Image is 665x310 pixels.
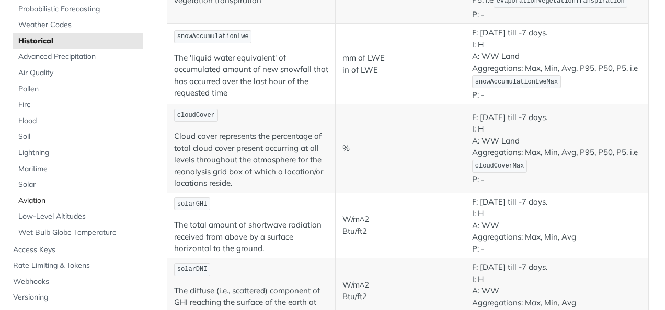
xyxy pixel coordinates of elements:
p: The 'liquid water equivalent' of accumulated amount of new snowfall that has occurred over the la... [174,52,328,99]
p: Cloud cover represents the percentage of total cloud cover present occurring at all levels throug... [174,130,328,189]
span: Aviation [18,196,140,206]
p: F: [DATE] till -7 days. I: H A: WW Aggregations: Max, Min, Avg P: - [472,196,641,255]
span: cloudCover [177,112,215,119]
span: snowAccumulationLwe [177,33,249,40]
span: Advanced Precipitation [18,52,140,62]
a: Low-Level Altitudes [13,209,143,224]
span: snowAccumulationLweMax [475,78,558,86]
a: Webhooks [8,274,143,290]
span: solarDNI [177,266,208,273]
span: Weather Codes [18,20,140,30]
span: Lightning [18,148,140,158]
span: Air Quality [18,68,140,78]
a: Solar [13,177,143,193]
p: F: [DATE] till -7 days. I: H A: WW Land Aggregations: Max, Min, Avg, P95, P50, P5. i.e P: - [472,27,641,101]
a: Air Quality [13,65,143,81]
span: cloudCoverMax [475,162,524,170]
a: Weather Codes [13,17,143,33]
a: Advanced Precipitation [13,49,143,65]
span: Maritime [18,164,140,174]
span: Historical [18,36,140,46]
p: W/m^2 Btu/ft2 [342,213,458,237]
span: Pollen [18,84,140,94]
span: Wet Bulb Globe Temperature [18,228,140,238]
span: Access Keys [13,245,140,255]
p: The total amount of shortwave radiation received from above by a surface horizontal to the ground. [174,219,328,255]
p: F: [DATE] till -7 days. I: H A: WW Land Aggregations: Max, Min, Avg, P95, P50, P5. i.e P: - [472,112,641,185]
span: Versioning [13,292,140,303]
a: Maritime [13,161,143,177]
a: Fire [13,97,143,113]
span: Fire [18,100,140,110]
a: Historical [13,33,143,49]
a: Flood [13,113,143,129]
a: Aviation [13,193,143,209]
span: Low-Level Altitudes [18,211,140,222]
span: Webhooks [13,277,140,287]
a: Versioning [8,290,143,305]
span: Probabilistic Forecasting [18,4,140,15]
a: Wet Bulb Globe Temperature [13,225,143,241]
a: Rate Limiting & Tokens [8,258,143,273]
span: solarGHI [177,200,208,208]
a: Soil [13,129,143,145]
span: Rate Limiting & Tokens [13,260,140,271]
span: Soil [18,132,140,142]
p: % [342,142,458,154]
p: mm of LWE in of LWE [342,52,458,76]
a: Pollen [13,81,143,97]
span: Solar [18,180,140,190]
span: Flood [18,116,140,126]
p: W/m^2 Btu/ft2 [342,279,458,303]
a: Lightning [13,145,143,161]
a: Access Keys [8,242,143,258]
a: Probabilistic Forecasting [13,2,143,17]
